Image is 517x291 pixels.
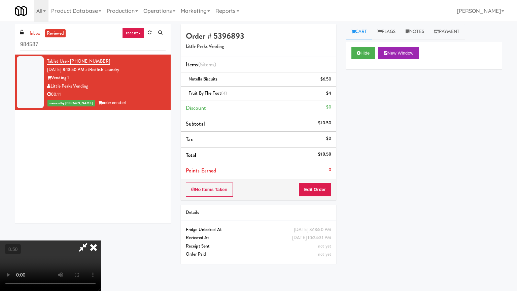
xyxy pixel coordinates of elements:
div: Fridge Unlocked At [186,226,331,234]
div: 0 [329,166,331,174]
div: $4 [326,89,331,98]
button: No Items Taken [186,183,233,197]
span: not yet [318,251,331,257]
div: $6.50 [320,75,332,84]
div: [DATE] 8:13:50 PM [294,226,331,234]
span: Fruit by the Foot [188,90,227,96]
a: Redfish Laundry [89,66,119,73]
a: recent [122,28,144,38]
img: Micromart [15,5,27,17]
div: Receipt Sent [186,242,331,251]
div: $10.50 [318,150,331,159]
li: Tablet User· [PHONE_NUMBER][DATE] 8:13:50 PM atRedfish LaundryVending 1Little Peaks Vending00:11r... [15,55,171,110]
span: (4) [221,90,227,96]
input: Search vision orders [20,38,166,51]
ng-pluralize: items [203,61,215,68]
div: $0 [326,103,331,111]
span: reviewed by [PERSON_NAME] [47,100,95,106]
button: Edit Order [299,183,331,197]
button: Hide [351,47,375,59]
span: Items [186,61,216,68]
div: 00:11 [47,90,166,99]
span: [DATE] 8:13:50 PM at [47,66,89,73]
span: order created [98,99,126,106]
span: not yet [318,243,331,249]
a: Flags [372,24,401,39]
span: Subtotal [186,120,205,128]
div: Reviewed At [186,234,331,242]
h5: Little Peaks Vending [186,44,331,49]
div: $0 [326,134,331,143]
button: New Window [378,47,419,59]
a: inbox [28,29,42,38]
span: Total [186,151,197,159]
div: Details [186,208,331,217]
a: reviewed [45,29,66,38]
span: (5 ) [198,61,216,68]
span: Nutella Biscuits [188,76,218,82]
a: Cart [346,24,372,39]
span: · [PHONE_NUMBER] [68,58,110,64]
div: $10.50 [318,119,331,127]
h4: Order # 5396893 [186,32,331,40]
span: Discount [186,104,206,112]
a: Payment [429,24,465,39]
a: Notes [401,24,429,39]
div: Order Paid [186,250,331,259]
span: Points Earned [186,167,216,174]
div: [DATE] 10:24:31 PM [292,234,331,242]
div: Little Peaks Vending [47,82,166,91]
div: Vending 1 [47,74,166,82]
span: Tax [186,135,193,143]
a: Tablet User· [PHONE_NUMBER] [47,58,110,65]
